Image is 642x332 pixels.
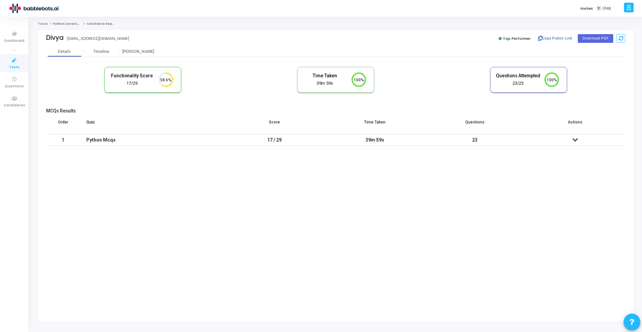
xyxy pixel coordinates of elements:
div: 39m 59s [303,80,347,87]
div: 17/29 [110,80,154,87]
div: 23/23 [496,80,540,87]
th: Quiz [80,115,224,134]
div: [EMAIL_ADDRESS][DOMAIN_NAME] [67,36,129,41]
span: Questions [5,84,24,89]
th: Questions [425,115,525,134]
th: Score [224,115,325,134]
span: Top Performer [503,36,531,41]
div: Divya [46,34,64,41]
div: [PERSON_NAME] [120,49,156,54]
div: Details [58,49,71,54]
button: Download PDF [578,34,613,43]
span: Tests [9,65,19,70]
nav: breadcrumb [38,22,634,26]
div: Timeline [93,49,109,54]
img: logo [8,2,59,15]
a: Python Developer Assessment [53,22,105,26]
h5: Functionality Score [110,73,154,79]
h5: Questions Attempted [496,73,540,79]
span: Dashboard [4,38,24,44]
button: Copy Public Link [536,33,574,44]
a: Tests [38,22,48,26]
th: Actions [525,115,625,134]
div: Python Mcqs [86,135,218,146]
span: 1/148 [603,6,611,11]
span: T [597,6,601,11]
label: Invites: [580,6,594,11]
td: 17 / 29 [224,134,325,146]
h5: MCQs Results [46,108,625,114]
div: 39m 59s [331,135,418,146]
span: Candidates [4,103,25,108]
span: Candidate Report [87,22,117,26]
th: Time Taken [325,115,425,134]
th: Order [46,115,80,134]
td: 1 [46,134,80,146]
h5: Time Taken [303,73,347,79]
td: 23 [425,134,525,146]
